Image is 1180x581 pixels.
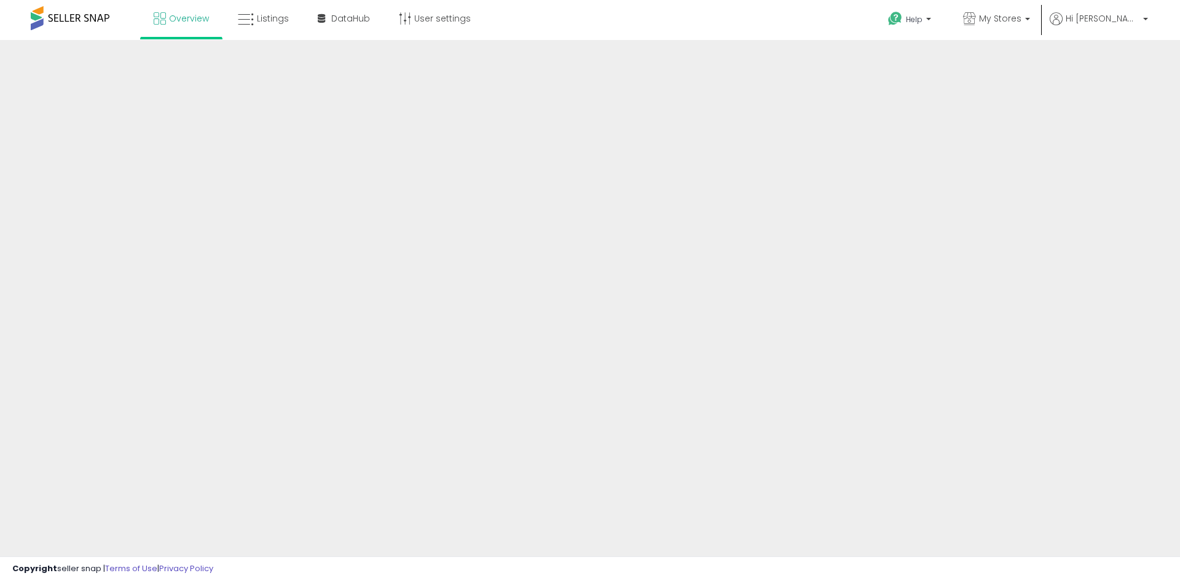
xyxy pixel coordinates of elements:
[1066,12,1139,25] span: Hi [PERSON_NAME]
[331,12,370,25] span: DataHub
[979,12,1021,25] span: My Stores
[906,14,922,25] span: Help
[257,12,289,25] span: Listings
[878,2,943,40] a: Help
[1050,12,1148,40] a: Hi [PERSON_NAME]
[887,11,903,26] i: Get Help
[169,12,209,25] span: Overview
